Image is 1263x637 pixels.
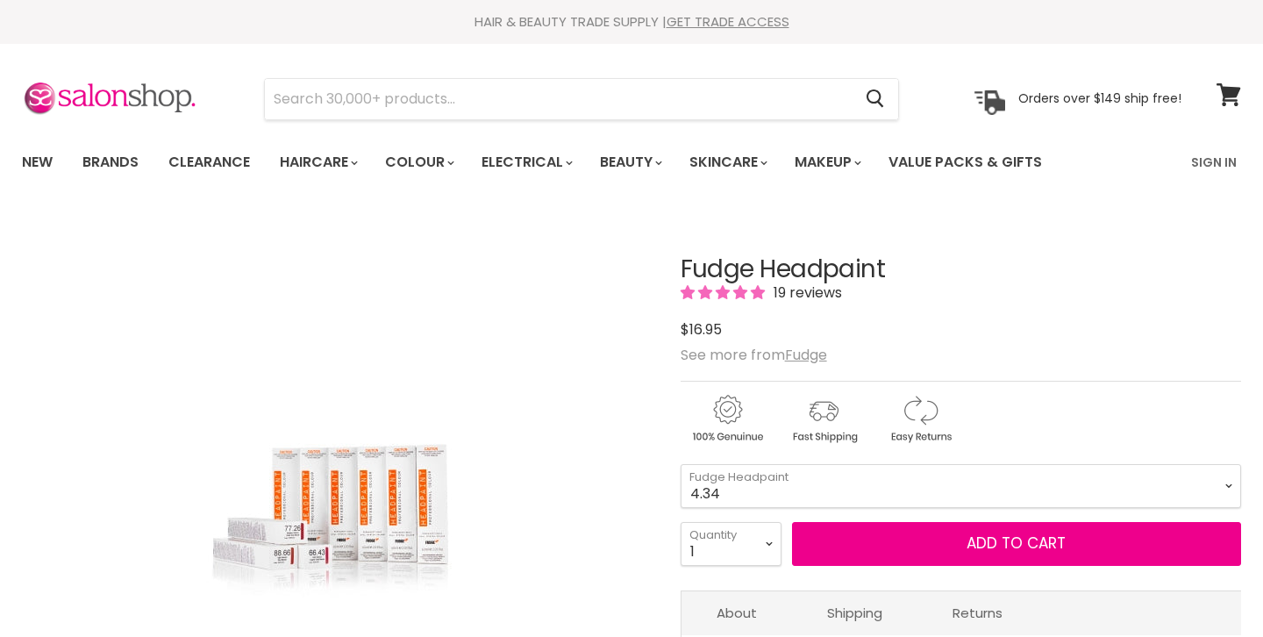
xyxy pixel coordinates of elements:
[768,283,842,303] span: 19 reviews
[681,522,781,566] select: Quantity
[874,392,967,446] img: returns.gif
[852,79,898,119] button: Search
[792,522,1241,566] button: Add to cart
[681,345,827,365] span: See more from
[9,137,1118,188] ul: Main menu
[69,144,152,181] a: Brands
[155,144,263,181] a: Clearance
[792,591,917,634] a: Shipping
[372,144,465,181] a: Colour
[777,392,870,446] img: shipping.gif
[1181,144,1247,181] a: Sign In
[967,533,1066,554] span: Add to cart
[681,283,768,303] span: 4.89 stars
[875,144,1055,181] a: Value Packs & Gifts
[681,319,722,340] span: $16.95
[681,591,792,634] a: About
[681,392,774,446] img: genuine.gif
[676,144,778,181] a: Skincare
[781,144,872,181] a: Makeup
[681,256,1241,283] h1: Fudge Headpaint
[9,144,66,181] a: New
[264,78,899,120] form: Product
[667,12,789,31] a: GET TRADE ACCESS
[267,144,368,181] a: Haircare
[587,144,673,181] a: Beauty
[468,144,583,181] a: Electrical
[785,345,827,365] a: Fudge
[917,591,1038,634] a: Returns
[1018,90,1181,106] p: Orders over $149 ship free!
[265,79,852,119] input: Search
